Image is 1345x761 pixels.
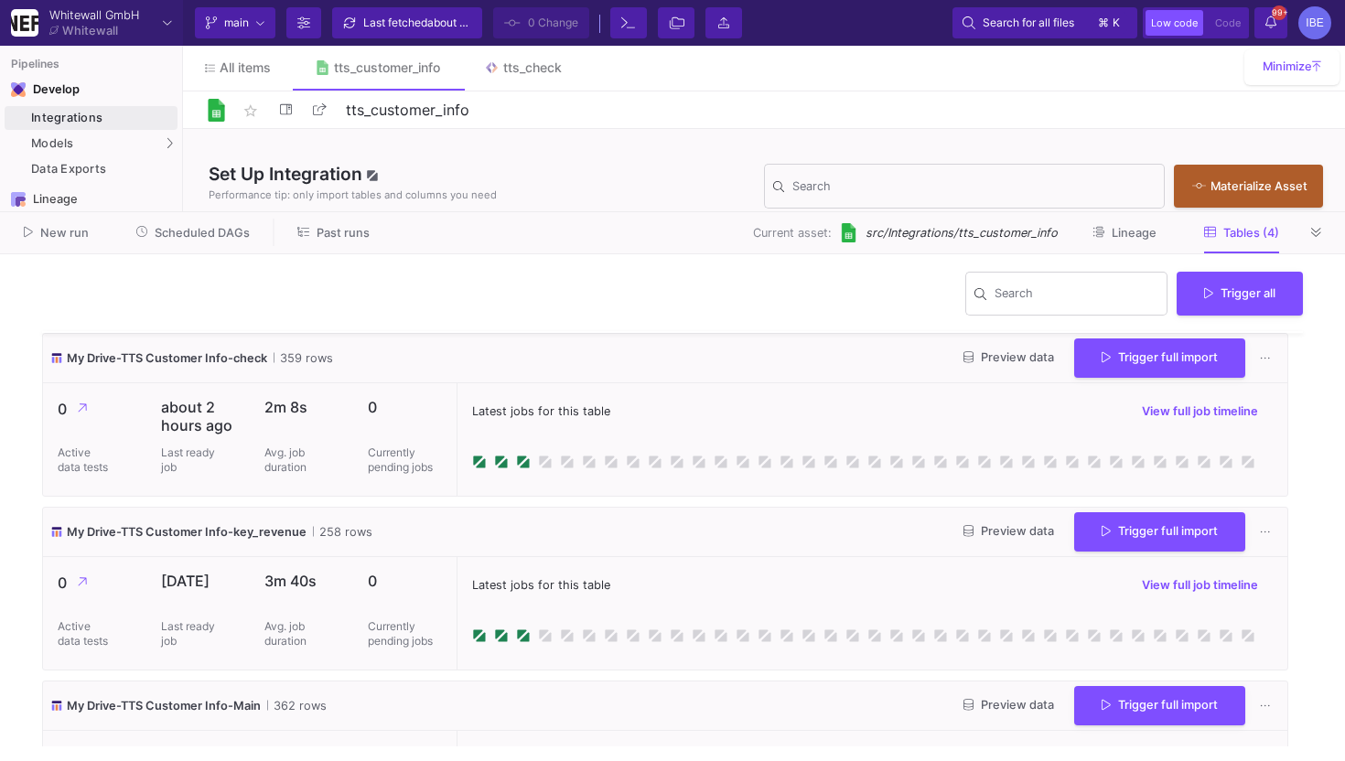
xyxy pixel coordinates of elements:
div: Last fetched [363,9,473,37]
span: All items [220,60,271,75]
p: 0 [58,398,132,421]
input: Search for Tables, Columns, etc. [792,182,1156,197]
p: Active data tests [58,619,113,648]
button: Last fetchedabout 18 hours ago [332,7,482,38]
button: Tables (4) [1182,219,1301,247]
span: Trigger full import [1102,524,1218,538]
p: Avg. job duration [264,445,319,475]
button: Lineage [1071,219,1178,247]
p: 0 [58,572,132,595]
div: Data Exports [31,162,173,177]
p: Avg. job duration [264,619,319,648]
img: [Legacy] Google Sheets [839,223,858,242]
a: Integrations [5,106,178,130]
div: Set Up Integration [205,161,764,211]
button: Preview data [949,691,1069,720]
span: View full job timeline [1142,578,1258,592]
span: Latest jobs for this table [472,402,610,420]
span: 362 rows [267,697,327,714]
button: Materialize Asset [1174,165,1323,208]
span: 359 rows [274,349,333,367]
span: 258 rows [313,523,372,541]
p: about 2 hours ago [161,398,235,434]
span: Code [1215,16,1241,29]
button: New run [2,219,111,247]
span: 99+ [1272,5,1286,20]
img: Navigation icon [11,82,26,97]
span: New run [40,226,89,240]
img: Tab icon [315,60,330,76]
button: Search for all files⌘k [952,7,1137,38]
button: View full job timeline [1127,572,1273,599]
button: Trigger full import [1074,338,1245,378]
div: tts_customer_info [334,60,440,75]
mat-icon: star_border [240,100,262,122]
img: icon [50,349,63,367]
span: Performance tip: only import tables and columns you need [209,188,497,203]
img: icon [50,523,63,541]
button: Preview data [949,344,1069,372]
button: Code [1210,10,1246,36]
p: Last ready job [161,619,216,648]
span: Past runs [317,226,370,240]
mat-expansion-panel-header: Navigation iconDevelop [5,75,178,104]
button: Low code [1146,10,1203,36]
p: [DATE] [161,572,235,590]
div: IBE [1298,6,1331,39]
button: Scheduled DAGs [114,219,273,247]
button: Trigger full import [1074,512,1245,552]
span: My Drive-TTS Customer Info-key_revenue [67,523,307,541]
span: Trigger full import [1102,698,1218,712]
button: Past runs [275,219,392,247]
p: 3m 40s [264,572,339,590]
span: Latest jobs for this table [472,576,610,594]
div: Whitewall [62,25,118,37]
p: 2m 8s [264,398,339,416]
button: View full job timeline [1127,398,1273,425]
img: YZ4Yr8zUCx6JYM5gIgaTIQYeTXdcwQjnYC8iZtTV.png [11,9,38,37]
button: IBE [1293,6,1331,39]
span: src/Integrations/tts_customer_info [866,224,1058,241]
span: main [224,9,249,37]
span: Preview data [963,524,1054,538]
span: Preview data [963,350,1054,364]
span: My Drive-TTS Customer Info-check [67,349,267,367]
p: Active data tests [58,445,113,475]
p: 0 [368,398,442,416]
span: k [1113,12,1120,34]
div: Integrations [31,111,173,125]
div: tts_check [503,60,562,75]
button: ⌘k [1092,12,1127,34]
button: Trigger full import [1074,686,1245,725]
a: Navigation iconLineage [5,185,178,214]
img: Tab icon [484,60,500,76]
span: Lineage [1112,226,1157,240]
img: Logo [205,99,228,122]
span: Preview data [963,698,1054,712]
img: Navigation icon [11,192,26,207]
span: Trigger full import [1102,350,1218,364]
span: Current asset: [753,224,832,241]
span: Tables (4) [1223,226,1279,240]
button: 99+ [1254,7,1287,38]
div: Develop [33,82,60,97]
p: Currently pending jobs [368,619,442,648]
span: Low code [1151,16,1198,29]
a: Data Exports [5,157,178,181]
p: 0 [368,572,442,590]
button: main [195,7,275,38]
span: ⌘ [1098,12,1109,34]
span: Scheduled DAGs [155,226,250,240]
span: Search for all files [983,9,1074,37]
p: Currently pending jobs [368,445,442,475]
button: Trigger all [1177,272,1303,316]
span: My Drive-TTS Customer Info-Main [67,697,261,714]
img: icon [50,697,63,714]
span: Models [31,136,74,151]
div: Lineage [33,192,152,207]
span: View full job timeline [1142,404,1258,418]
span: Trigger all [1204,286,1275,300]
div: Materialize Asset [1192,177,1296,195]
div: Whitewall GmbH [49,9,139,21]
span: about 18 hours ago [427,16,524,29]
